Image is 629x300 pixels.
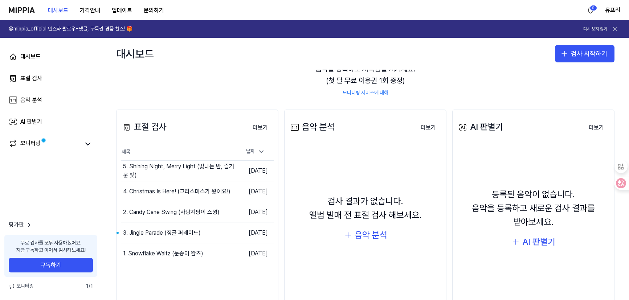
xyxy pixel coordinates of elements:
button: 업데이트 [106,3,138,18]
button: 가격안내 [74,3,106,18]
button: 검사 시작하기 [555,45,614,62]
div: 음악 분석 [289,120,335,134]
a: 표절 검사 [4,70,97,87]
div: 모니터링으로 등록된 음악이 없습니다. 음악을 등록하고 저작권을 지키세요. (첫 달 무료 이용권 1회 증정) [116,43,614,105]
div: 대시보드 [20,52,41,61]
span: 1 / 1 [86,283,93,290]
button: 유프리 [605,6,620,15]
div: 모니터링 [20,139,41,149]
div: 음악 분석 [355,228,387,242]
div: 날짜 [243,146,268,157]
td: [DATE] [236,161,274,181]
a: 음악 분석 [4,91,97,109]
a: 평가판 [9,221,33,229]
button: 구독하기 [9,258,93,272]
div: 4. Christmas Is Here! (크리스마스가 왔어요!) [123,187,230,196]
div: 5 [590,5,597,11]
button: AI 판별기 [511,235,555,249]
img: 알림 [586,6,595,15]
button: 다시 보지 않기 [583,26,607,32]
a: 모니터링 [9,139,80,149]
span: 평가판 [9,221,24,229]
a: 대시보드 [4,48,97,65]
div: 검사 결과가 없습니다. 앨범 발매 전 표절 검사 해보세요. [309,194,422,222]
div: 무료 검사를 모두 사용하셨어요. 지금 구독하고 이어서 검사해보세요! [16,239,86,254]
a: 더보기 [415,120,442,135]
button: 음악 분석 [344,228,387,242]
div: AI 판별기 [20,118,42,126]
div: 등록된 음악이 없습니다. 음악을 등록하고 새로운 검사 결과를 받아보세요. [457,188,610,229]
div: 음악 분석 [20,96,42,104]
th: 제목 [121,143,236,161]
div: 1. Snowflake Waltz (눈송이 왈츠) [123,249,203,258]
a: 더보기 [247,120,274,135]
td: [DATE] [236,223,274,243]
a: 업데이트 [106,0,138,20]
img: logo [9,7,35,13]
span: 모니터링 [9,283,34,290]
button: 더보기 [247,120,274,135]
div: 표절 검사 [121,120,167,134]
button: 대시보드 [42,3,74,18]
a: 더보기 [583,120,610,135]
button: 알림5 [585,4,596,16]
button: 더보기 [583,120,610,135]
button: 더보기 [415,120,442,135]
div: AI 판별기 [522,235,555,249]
td: [DATE] [236,202,274,223]
td: [DATE] [236,243,274,264]
div: 대시보드 [116,45,154,62]
div: 표절 검사 [20,74,42,83]
div: 5. Shining Night, Merry Light (빛나는 밤, 즐거운 빛) [123,162,236,180]
a: AI 판별기 [4,113,97,131]
div: 3. Jingle Parade (징글 퍼레이드) [123,229,201,237]
td: [DATE] [236,181,274,202]
a: 모니터링 서비스에 대해 [343,89,388,96]
div: AI 판별기 [457,120,503,134]
button: 문의하기 [138,3,170,18]
div: 2. Candy Cane Swing (사탕지팡이 스윙) [123,208,220,217]
h1: @mippia_official 인스타 팔로우+댓글, 구독권 경품 찬스! 🎁 [9,25,132,33]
